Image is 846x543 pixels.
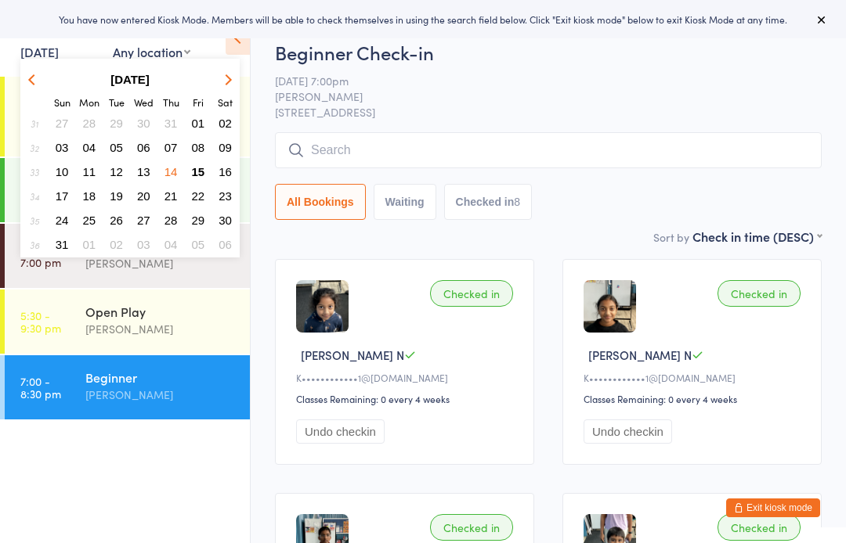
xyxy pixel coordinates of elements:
button: All Bookings [275,184,366,220]
time: 5:30 - 7:00 pm [20,243,61,268]
span: 04 [83,141,96,154]
em: 35 [30,214,39,227]
button: 15 [186,161,211,182]
em: 32 [30,142,39,154]
button: 01 [78,234,102,255]
div: K••••••••••••1@[DOMAIN_NAME] [296,371,518,384]
button: 23 [213,185,237,207]
span: 28 [164,214,178,227]
span: 29 [110,117,123,130]
span: 03 [56,141,69,154]
strong: [DATE] [110,73,150,86]
span: [STREET_ADDRESS] [275,104,822,120]
span: 11 [83,165,96,178]
small: Thursday [163,95,179,109]
button: 02 [213,113,237,134]
div: Any location [113,43,190,60]
span: [PERSON_NAME] N [301,347,404,363]
button: 20 [132,185,156,207]
button: 31 [50,234,74,255]
span: 21 [164,189,178,203]
button: 03 [50,137,74,158]
span: 05 [110,141,123,154]
input: Search [275,132,822,168]
span: 23 [219,189,232,203]
button: 29 [186,210,211,231]
small: Wednesday [134,95,154,109]
span: 27 [56,117,69,130]
time: 5:30 - 9:30 pm [20,309,61,334]
button: 18 [78,185,102,207]
a: [DATE] [20,43,59,60]
a: 5:30 -7:00 pmParent Co-Play[PERSON_NAME] [5,224,250,288]
small: Friday [193,95,204,109]
div: Beginner [85,369,237,386]
button: Exit kiosk mode [726,498,820,517]
div: [PERSON_NAME] [85,386,237,404]
div: K••••••••••••1@[DOMAIN_NAME] [584,371,805,384]
span: 26 [110,214,123,227]
small: Saturday [218,95,233,109]
span: 17 [56,189,69,203]
button: Waiting [374,184,436,220]
span: 01 [192,117,205,130]
button: 10 [50,161,74,182]
span: 14 [164,165,178,178]
label: Sort by [653,229,689,245]
div: 8 [514,196,520,208]
a: 5:30 -9:30 pmOpen Play[PERSON_NAME] [5,289,250,354]
div: [PERSON_NAME] [85,320,237,338]
button: 16 [213,161,237,182]
button: 01 [186,113,211,134]
button: 27 [50,113,74,134]
button: 09 [213,137,237,158]
button: 12 [104,161,128,182]
button: 31 [159,113,183,134]
button: 27 [132,210,156,231]
button: 07 [159,137,183,158]
em: 34 [30,190,39,203]
em: 36 [30,239,39,251]
div: Checked in [430,280,513,307]
em: 31 [31,117,38,130]
button: Undo checkin [584,419,672,444]
button: 25 [78,210,102,231]
div: Open Play [85,303,237,320]
span: 16 [219,165,232,178]
button: 29 [104,113,128,134]
a: 7:00 -8:30 pmBeginner[PERSON_NAME] [5,355,250,419]
small: Monday [79,95,99,109]
button: 28 [159,210,183,231]
div: Checked in [430,514,513,541]
button: 28 [78,113,102,134]
button: 06 [132,137,156,158]
button: 17 [50,185,74,207]
span: 20 [137,189,150,203]
span: 24 [56,214,69,227]
small: Sunday [54,95,70,109]
button: 08 [186,137,211,158]
button: 21 [159,185,183,207]
button: 05 [104,137,128,158]
time: 7:00 - 8:30 pm [20,375,61,400]
button: 24 [50,210,74,231]
button: 05 [186,234,211,255]
span: 04 [164,238,178,251]
div: Check in time (DESC) [692,228,822,245]
button: 14 [159,161,183,182]
span: [PERSON_NAME] [275,88,797,104]
span: 30 [219,214,232,227]
small: Tuesday [109,95,125,109]
span: 10 [56,165,69,178]
span: 02 [110,238,123,251]
span: 06 [137,141,150,154]
span: 25 [83,214,96,227]
div: Classes Remaining: 0 every 4 weeks [584,392,805,405]
button: 03 [132,234,156,255]
button: 04 [159,234,183,255]
button: 19 [104,185,128,207]
button: Undo checkin [296,419,385,444]
div: [PERSON_NAME] [85,254,237,272]
span: 08 [192,141,205,154]
button: 02 [104,234,128,255]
